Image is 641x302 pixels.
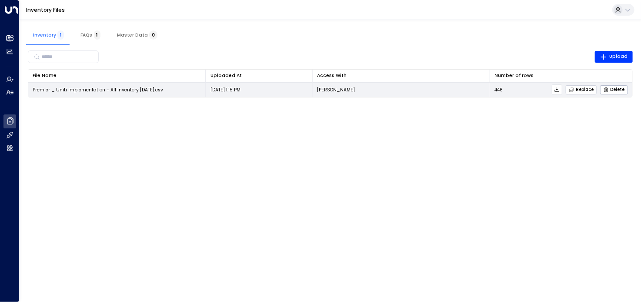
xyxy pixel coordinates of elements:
span: 0 [149,30,157,40]
span: 446 [495,87,503,93]
button: Delete [600,85,628,94]
span: Master Data [117,32,157,38]
span: FAQs [81,32,100,38]
div: Number of rows [495,72,534,80]
p: [DATE] 1:15 PM [210,87,240,93]
button: Replace [566,85,597,94]
span: Inventory [33,32,64,38]
span: Replace [569,87,594,93]
span: 1 [94,30,100,40]
span: Premier _ Uniti Implementation - All Inventory [DATE].csv [33,87,163,93]
button: Upload [595,51,633,63]
div: Uploaded At [210,72,307,80]
span: Upload [600,53,628,60]
div: Access With [317,72,485,80]
span: Delete [603,87,625,93]
div: File Name [33,72,57,80]
div: File Name [33,72,201,80]
div: Number of rows [495,72,628,80]
span: 1 [57,30,64,40]
div: Uploaded At [210,72,242,80]
p: [PERSON_NAME] [317,87,355,93]
a: Inventory Files [26,6,65,13]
